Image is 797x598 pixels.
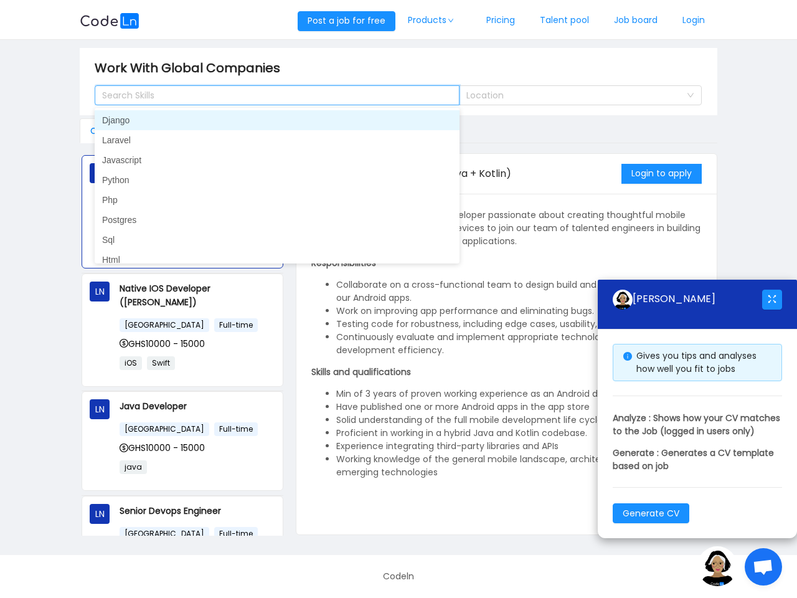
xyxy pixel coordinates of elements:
[762,290,782,310] button: icon: fullscreen
[120,282,275,309] p: Native IOS Developer ([PERSON_NAME])
[445,176,452,184] i: icon: check
[95,210,460,230] li: Postgres
[445,236,452,244] i: icon: check
[95,170,460,190] li: Python
[95,150,460,170] li: Javascript
[311,257,376,269] strong: Responsibilities
[623,352,632,361] i: icon: info-circle
[745,548,782,586] a: Open chat
[95,130,460,150] li: Laravel
[336,453,702,479] li: Working knowledge of the general mobile landscape, architectures, trends, and emerging technologies
[95,504,105,524] span: LN
[336,440,702,453] li: Experience integrating third-party libraries and APIs
[80,118,154,143] div: Codeln Jobs
[120,356,142,370] span: iOS
[120,527,209,541] span: [GEOGRAPHIC_DATA]
[687,92,694,100] i: icon: down
[336,401,702,414] li: Have published one or more Android apps in the app store
[298,11,395,31] button: Post a job for free
[466,89,681,102] div: Location
[120,422,209,436] span: [GEOGRAPHIC_DATA]
[214,527,258,541] span: Full-time
[95,250,460,270] li: Html
[697,546,737,586] img: ground.ddcf5dcf.png
[120,504,275,518] p: Senior Devops Engineer
[445,116,452,124] i: icon: check
[336,305,702,318] li: Work on improving app performance and eliminating bugs.
[120,318,209,332] span: [GEOGRAPHIC_DATA]
[120,442,205,454] span: GHS10000 - 15000
[445,216,452,224] i: icon: check
[120,460,147,474] span: java
[613,447,782,473] p: Generate : Generates a CV template based on job
[336,387,702,401] li: Min of 3 years of proven working experience as an Android developer
[445,196,452,204] i: icon: check
[214,318,258,332] span: Full-time
[120,339,128,348] i: icon: dollar
[613,290,633,310] img: ground.ddcf5dcf.png
[613,290,762,310] div: [PERSON_NAME]
[298,14,395,27] a: Post a job for free
[95,58,288,78] span: Work With Global Companies
[120,444,128,452] i: icon: dollar
[311,366,411,378] strong: Skills and qualifications
[120,399,275,413] p: Java Developer
[95,110,460,130] li: Django
[336,414,702,427] li: Solid understanding of the full mobile development life cycle
[95,399,105,419] span: LN
[147,356,175,370] span: Swift
[447,17,455,24] i: icon: down
[120,338,205,350] span: GHS10000 - 15000
[336,427,702,440] li: Proficient in working in a hybrid Java and Kotlin codebase.
[80,13,139,29] img: logobg.f302741d.svg
[336,278,702,305] li: Collaborate on a cross-functional team to design build and ship new features for our Android apps.
[636,349,757,375] span: Gives you tips and analyses how well you fit to jobs
[621,164,702,184] button: Login to apply
[336,331,702,357] li: Continuously evaluate and implement appropriate technologies to maximize development efficiency.
[311,209,702,248] p: We are looking for an Android developer passionate about creating thoughtful mobile experiences o...
[95,230,460,250] li: Sql
[613,503,689,523] button: Generate CV
[445,136,452,144] i: icon: check
[445,156,452,164] i: icon: check
[214,422,258,436] span: Full-time
[613,412,782,438] p: Analyze : Shows how your CV matches to the Job (logged in users only)
[445,256,452,263] i: icon: check
[102,89,441,102] div: Search Skills
[95,282,105,301] span: LN
[336,318,702,331] li: Testing code for robustness, including edge cases, usability, and general reliability.
[95,190,460,210] li: Php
